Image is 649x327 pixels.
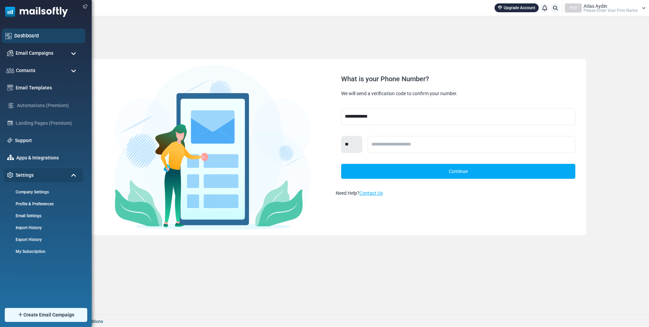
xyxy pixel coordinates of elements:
[495,3,539,12] a: Upgrade Account
[4,189,81,195] a: Company Settings
[7,120,13,126] img: landing_pages.svg
[341,90,576,97] div: We will send a verification code to confirm your number.
[7,138,13,143] img: support-icon.svg
[14,32,81,39] a: Dashboard
[16,67,35,74] span: Contacts
[565,3,646,13] a: PEY Atlas Aydin Please Enter Your Firm Name
[7,172,13,178] img: settings-icon.svg
[4,237,81,243] a: Export History
[565,3,582,13] div: PEY
[583,8,637,13] span: Please Enter Your Firm Name
[22,314,649,327] footer: 2025
[7,102,15,109] img: workflow.svg
[23,311,74,319] span: Create Email Campaign
[341,164,576,179] a: Continue
[336,190,581,197] div: Need Help?
[16,84,80,91] a: Email Templates
[341,75,576,82] div: What is your Phone Number?
[583,4,607,8] span: Atlas Aydin
[4,225,81,231] a: Import History
[5,33,12,39] img: dashboard-icon.svg
[4,248,81,255] a: My Subscription
[7,85,13,91] img: email-templates-icon.svg
[4,201,81,207] a: Profile & Preferences
[359,190,383,196] a: Contact Us
[16,154,80,161] a: Apps & Integrations
[16,172,34,179] span: Settings
[7,50,13,56] img: campaigns-icon.png
[16,50,53,57] span: Email Campaigns
[6,68,14,73] img: contacts-icon.svg
[4,213,81,219] a: Email Settings
[15,137,80,144] a: Support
